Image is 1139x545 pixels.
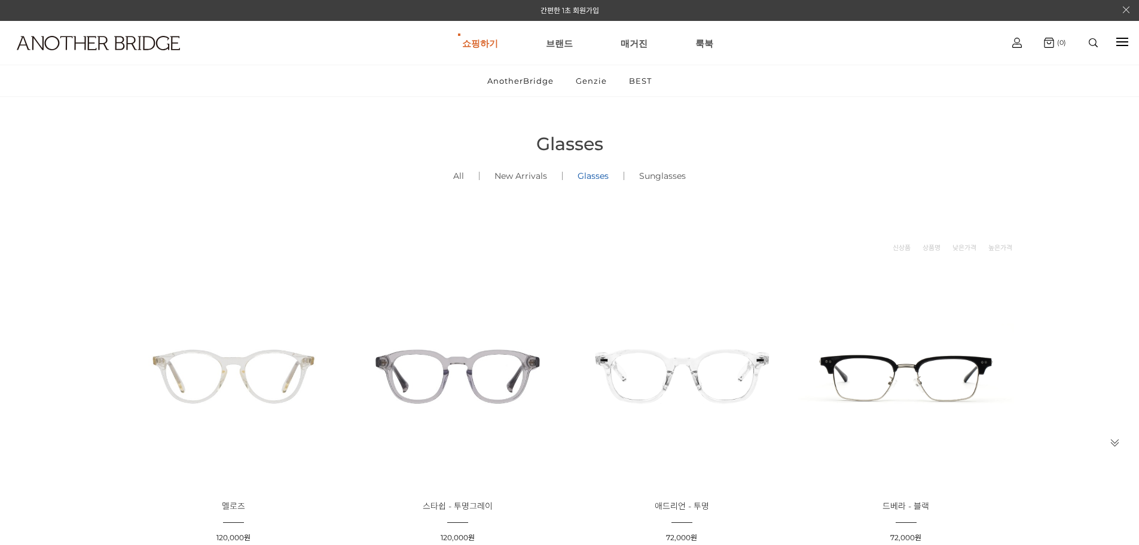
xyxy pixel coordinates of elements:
img: 애드리언 - 투명 안경, 패셔너블 아이웨어 이미지 [574,269,790,485]
a: AnotherBridge [477,65,564,96]
a: 쇼핑하기 [462,22,498,65]
img: cart [1044,38,1054,48]
a: Glasses [563,156,624,196]
a: New Arrivals [480,156,562,196]
img: 멜로즈 - 투명 안경, 다양한 스타일에 어울리는 상품 이미지 [126,269,341,485]
a: 매거진 [621,22,648,65]
span: 애드리언 - 투명 [655,501,709,511]
a: All [438,156,479,196]
span: 드베라 - 블랙 [883,501,929,511]
a: Sunglasses [624,156,701,196]
a: 신상품 [893,242,911,254]
img: logo [17,36,180,50]
span: 스타쉽 - 투명그레이 [423,501,493,511]
span: 120,000원 [441,533,475,542]
a: 애드리언 - 투명 [655,502,709,511]
a: logo [6,36,177,80]
a: 높은가격 [988,242,1012,254]
img: 스타쉽 안경 - 다양한 스타일에 어울리는 투명 그레이 패션 아이템 이미지 [350,269,566,485]
span: 120,000원 [216,533,251,542]
a: 멜로즈 [222,502,245,511]
a: 브랜드 [546,22,573,65]
span: 72,000원 [666,533,697,542]
span: Glasses [536,133,603,155]
span: 72,000원 [890,533,921,542]
a: 상품명 [923,242,940,254]
a: BEST [619,65,662,96]
span: 멜로즈 [222,501,245,511]
a: Genzie [566,65,617,96]
a: 낮은가격 [952,242,976,254]
a: 드베라 - 블랙 [883,502,929,511]
a: 스타쉽 - 투명그레이 [423,502,493,511]
img: search [1089,38,1098,47]
a: (0) [1044,38,1066,48]
span: (0) [1054,38,1066,47]
a: 룩북 [695,22,713,65]
a: 간편한 1초 회원가입 [541,6,599,15]
img: 드베라 - 블랙 안경, 트렌디한 블랙 프레임 이미지 [798,269,1014,485]
img: cart [1012,38,1022,48]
